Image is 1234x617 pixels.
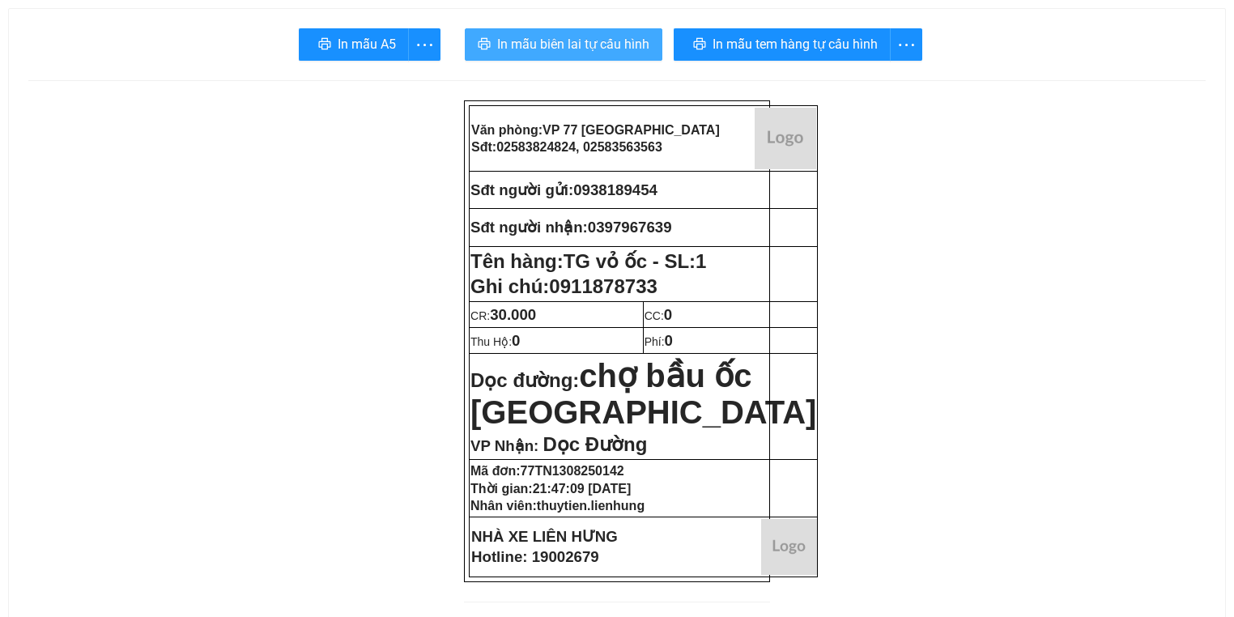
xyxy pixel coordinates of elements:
span: printer [478,37,491,53]
button: printerIn mẫu tem hàng tự cấu hình [674,28,891,61]
span: 1 [696,250,706,272]
strong: NHÀ XE LIÊN HƯNG [471,528,618,545]
span: 0938189454 [573,181,657,198]
span: 21:47:09 [DATE] [533,482,632,496]
span: VP 77 [GEOGRAPHIC_DATA] [543,123,720,137]
button: more [408,28,440,61]
strong: Tên hàng: [470,250,706,272]
span: 77TN1308250142 [521,464,624,478]
strong: Dọc đường: [470,369,816,428]
span: chợ bầu ốc [GEOGRAPHIC_DATA] [470,358,816,430]
span: printer [318,37,331,53]
span: CR: [470,309,536,322]
span: 0397967639 [588,219,672,236]
strong: Sđt người nhận: [470,219,588,236]
button: printerIn mẫu A5 [299,28,409,61]
span: 30.000 [490,306,536,323]
span: TG vỏ ốc - SL: [564,250,707,272]
strong: Mã đơn: [470,464,624,478]
span: 0 [664,306,672,323]
button: more [890,28,922,61]
img: logo [755,108,816,169]
span: 0911878733 [549,275,657,297]
strong: Sđt: [471,140,662,154]
img: logo [761,519,817,575]
button: printerIn mẫu biên lai tự cấu hình [465,28,662,61]
span: 0 [512,332,520,349]
strong: Nhân viên: [470,499,645,513]
span: CC: [645,309,673,322]
span: more [409,35,440,55]
span: VP Nhận: [470,437,538,454]
strong: Thời gian: [470,482,631,496]
strong: Văn phòng: [471,123,720,137]
span: Phí: [645,335,673,348]
span: 0 [665,332,673,349]
span: 02583824824, 02583563563 [496,140,662,154]
span: Ghi chú: [470,275,657,297]
span: In mẫu tem hàng tự cấu hình [713,34,878,54]
span: thuytien.lienhung [537,499,645,513]
span: more [891,35,921,55]
strong: Sđt người gửi: [470,181,573,198]
span: In mẫu A5 [338,34,396,54]
span: printer [693,37,706,53]
span: In mẫu biên lai tự cấu hình [497,34,649,54]
strong: Hotline: 19002679 [471,548,599,565]
span: Dọc Đường [543,433,647,455]
span: Thu Hộ: [470,335,520,348]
